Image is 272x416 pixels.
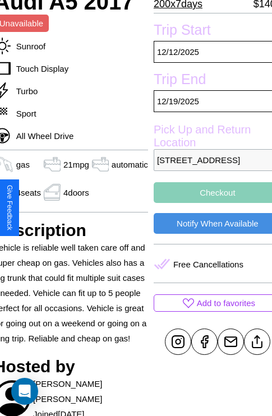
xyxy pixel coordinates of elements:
[41,184,63,201] img: gas
[16,185,41,200] p: 4 seats
[11,378,38,405] div: Open Intercom Messenger
[11,84,38,99] p: Turbo
[11,128,74,144] p: All Wheel Drive
[11,106,36,121] p: Sport
[6,185,13,230] div: Give Feedback
[41,156,63,173] img: gas
[197,295,255,311] p: Add to favorites
[173,257,243,272] p: Free Cancellations
[63,157,89,172] p: 21 mpg
[89,156,112,173] img: gas
[112,157,148,172] p: automatic
[33,376,148,406] p: [PERSON_NAME] [PERSON_NAME]
[16,157,30,172] p: gas
[11,39,46,54] p: Sunroof
[63,185,89,200] p: 4 doors
[11,61,68,76] p: Touch Display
